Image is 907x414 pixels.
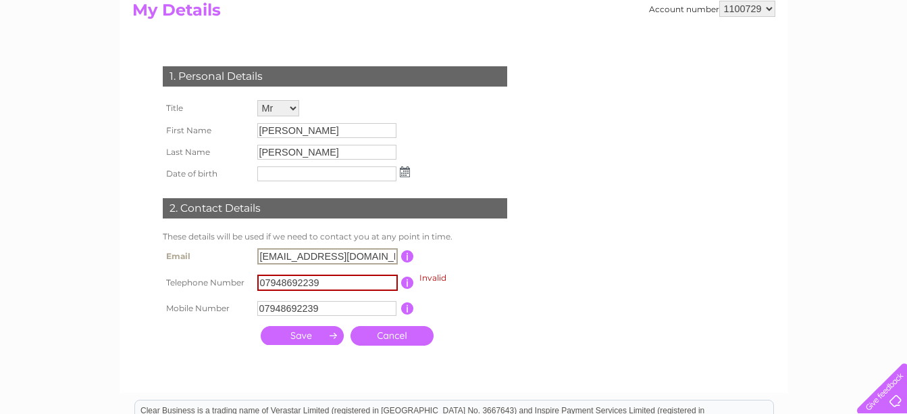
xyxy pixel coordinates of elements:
th: First Name [159,120,254,141]
div: 2. Contact Details [163,198,507,218]
a: Cancel [351,326,434,346]
input: Information [401,302,414,315]
a: 0333 014 3131 [652,7,746,24]
div: 1. Personal Details [163,66,507,87]
img: logo.png [32,35,101,76]
th: Date of birth [159,163,254,185]
div: Clear Business is a trading name of Verastar Limited (registered in [GEOGRAPHIC_DATA] No. 3667643... [135,7,773,66]
a: Water [669,57,695,68]
a: Telecoms [741,57,781,68]
th: Title [159,97,254,120]
th: Email [159,245,254,268]
a: Blog [789,57,809,68]
td: These details will be used if we need to contact you at any point in time. [159,229,511,245]
img: ... [400,166,410,177]
th: Mobile Number [159,298,254,319]
a: Contact [817,57,850,68]
input: Submit [261,326,344,345]
span: Invalid [419,273,446,283]
a: Log out [862,57,894,68]
h2: My Details [132,1,775,26]
div: Account number [649,1,775,17]
input: Information [401,250,414,262]
a: Energy [703,57,733,68]
th: Last Name [159,141,254,163]
input: Information [401,277,414,289]
th: Telephone Number [159,268,254,298]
